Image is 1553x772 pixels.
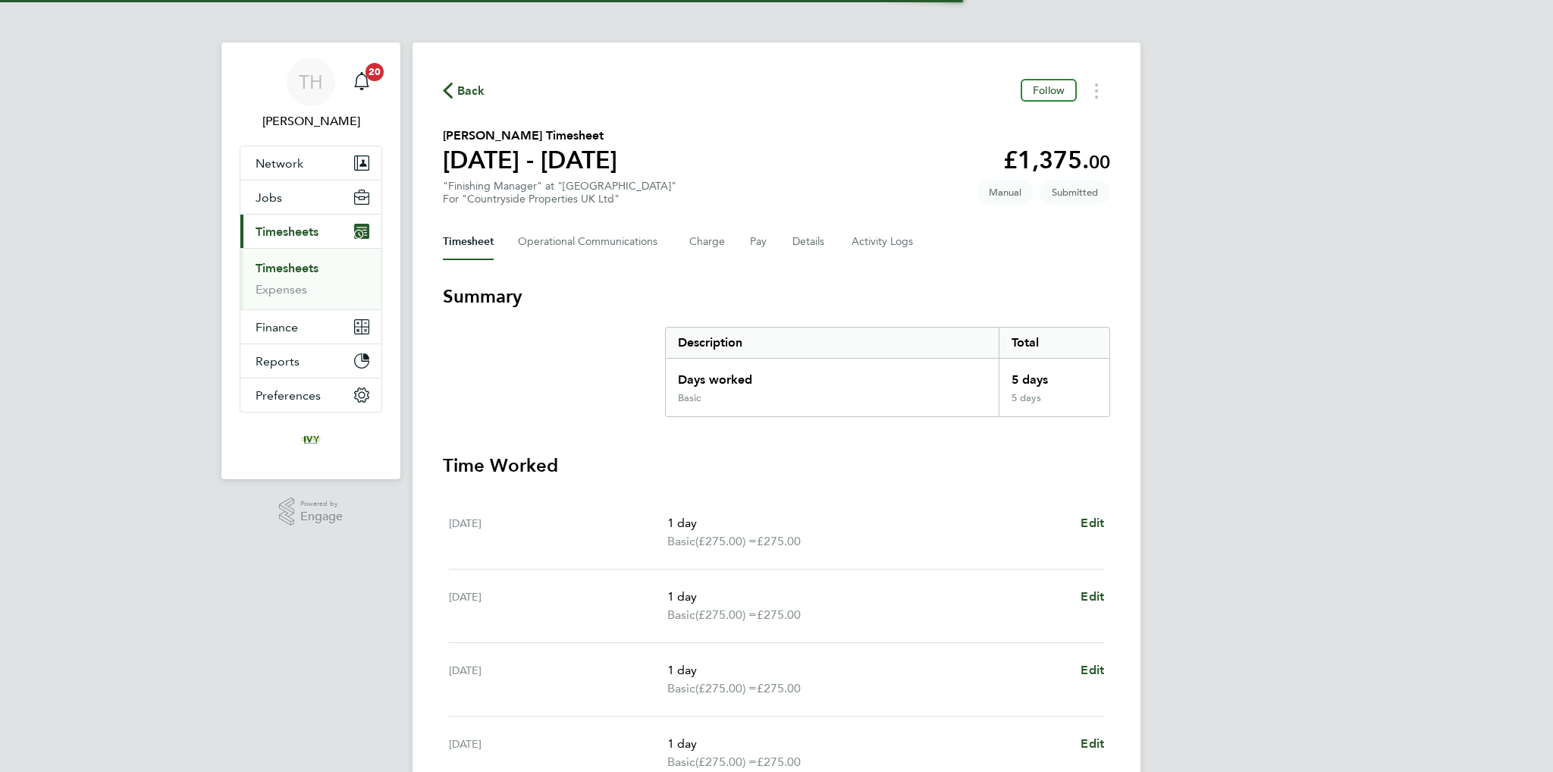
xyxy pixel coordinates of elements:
[977,180,1034,205] span: This timesheet was manually created.
[240,146,381,180] button: Network
[665,327,1110,417] div: Summary
[1083,79,1110,102] button: Timesheets Menu
[667,679,695,698] span: Basic
[1081,516,1104,530] span: Edit
[695,607,757,622] span: (£275.00) =
[366,63,384,81] span: 20
[667,588,1068,606] p: 1 day
[852,224,915,260] button: Activity Logs
[256,320,298,334] span: Finance
[443,453,1110,478] h3: Time Worked
[667,735,1068,753] p: 1 day
[240,248,381,309] div: Timesheets
[256,282,307,297] a: Expenses
[240,344,381,378] button: Reports
[299,72,323,92] span: TH
[757,607,801,622] span: £275.00
[347,58,377,106] a: 20
[449,588,667,624] div: [DATE]
[1081,588,1104,606] a: Edit
[240,58,382,130] a: TH[PERSON_NAME]
[1033,83,1065,97] span: Follow
[240,112,382,130] span: Tom Harvey
[689,224,726,260] button: Charge
[449,514,667,551] div: [DATE]
[256,156,303,171] span: Network
[443,180,676,206] div: "Finishing Manager" at "[GEOGRAPHIC_DATA]"
[757,681,801,695] span: £275.00
[240,215,381,248] button: Timesheets
[667,661,1068,679] p: 1 day
[1081,589,1104,604] span: Edit
[695,755,757,769] span: (£275.00) =
[449,661,667,698] div: [DATE]
[240,310,381,344] button: Finance
[1081,514,1104,532] a: Edit
[240,428,382,452] a: Go to home page
[667,753,695,771] span: Basic
[256,388,321,403] span: Preferences
[443,224,494,260] button: Timesheet
[256,190,282,205] span: Jobs
[1081,736,1104,751] span: Edit
[443,284,1110,309] h3: Summary
[279,497,344,526] a: Powered byEngage
[300,497,343,510] span: Powered by
[667,606,695,624] span: Basic
[457,82,485,100] span: Back
[256,224,318,239] span: Timesheets
[300,510,343,523] span: Engage
[678,392,701,404] div: Basic
[256,261,318,275] a: Timesheets
[443,127,617,145] h2: [PERSON_NAME] Timesheet
[443,81,485,100] button: Back
[666,328,999,358] div: Description
[1003,146,1110,174] app-decimal: £1,375.
[999,392,1109,416] div: 5 days
[299,428,323,452] img: ivyresourcegroup-logo-retina.png
[999,359,1109,392] div: 5 days
[666,359,999,392] div: Days worked
[1081,663,1104,677] span: Edit
[757,755,801,769] span: £275.00
[757,534,801,548] span: £275.00
[1040,180,1110,205] span: This timesheet is Submitted.
[1081,661,1104,679] a: Edit
[695,534,757,548] span: (£275.00) =
[240,378,381,412] button: Preferences
[449,735,667,771] div: [DATE]
[1021,79,1077,102] button: Follow
[443,193,676,206] div: For "Countryside Properties UK Ltd"
[667,532,695,551] span: Basic
[240,180,381,214] button: Jobs
[443,145,617,175] h1: [DATE] - [DATE]
[667,514,1068,532] p: 1 day
[518,224,665,260] button: Operational Communications
[792,224,827,260] button: Details
[1081,735,1104,753] a: Edit
[256,354,300,369] span: Reports
[750,224,768,260] button: Pay
[695,681,757,695] span: (£275.00) =
[999,328,1109,358] div: Total
[1089,151,1110,173] span: 00
[221,42,400,479] nav: Main navigation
